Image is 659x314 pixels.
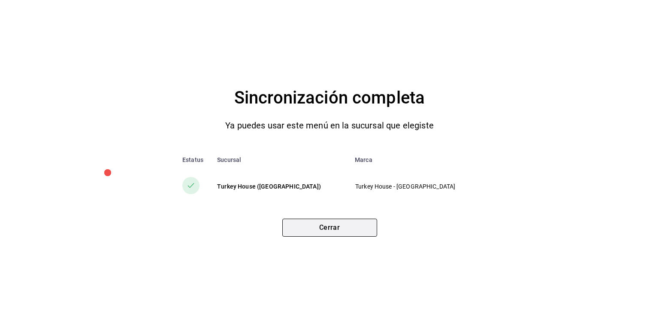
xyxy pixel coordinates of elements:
th: Estatus [169,149,210,170]
th: Sucursal [210,149,348,170]
div: Turkey House ([GEOGRAPHIC_DATA]) [217,182,341,191]
th: Marca [348,149,490,170]
h4: Sincronización completa [234,84,425,112]
p: Ya puedes usar este menú en la sucursal que elegiste [225,119,434,132]
button: Cerrar [282,219,377,237]
p: Turkey House - [GEOGRAPHIC_DATA] [355,182,476,191]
